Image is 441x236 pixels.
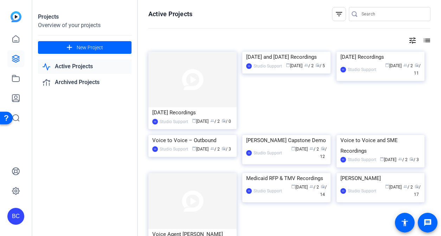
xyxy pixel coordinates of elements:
div: SS [246,63,252,69]
span: [DATE] [291,147,308,152]
span: / 2 [304,63,314,68]
div: Overview of your projects [38,21,132,30]
mat-icon: message [423,218,432,227]
div: SS [340,157,346,162]
span: / 2 [403,63,413,68]
span: / 2 [403,185,413,190]
span: calendar_today [291,184,295,189]
span: group [210,119,215,123]
span: radio [321,184,325,189]
mat-icon: tune [408,36,417,45]
span: calendar_today [380,157,384,161]
span: radio [222,119,226,123]
div: [DATE] and [DATE] Recordings [246,52,327,62]
span: radio [415,184,419,189]
span: [DATE] [385,185,402,190]
span: / 2 [309,185,319,190]
div: Studio Support [348,156,376,163]
div: Studio Support [254,149,282,157]
div: Medicaid RFP & TMV Recordings [246,173,327,184]
span: radio [222,146,226,151]
mat-icon: add [65,43,74,52]
span: radio [321,146,325,151]
span: / 17 [414,185,421,197]
span: calendar_today [291,146,295,151]
span: / 2 [210,119,220,124]
div: Studio Support [254,63,282,70]
button: New Project [38,41,132,54]
div: SS [340,188,346,194]
span: / 0 [222,119,231,124]
span: calendar_today [385,184,389,189]
span: calendar_today [385,63,389,67]
span: [DATE] [192,147,209,152]
span: group [309,146,314,151]
div: BC [7,208,24,225]
span: [DATE] [385,63,402,68]
a: Archived Projects [38,75,132,90]
span: / 3 [222,147,231,152]
span: / 2 [309,147,319,152]
mat-icon: filter_list [335,10,343,18]
span: group [403,184,408,189]
div: [DATE] Recordings [152,107,233,118]
span: / 12 [320,147,327,159]
span: [DATE] [380,157,396,162]
div: [PERSON_NAME] [340,173,421,184]
div: [DATE] Recordings [340,52,421,62]
div: SS [152,119,158,125]
span: / 2 [210,147,220,152]
span: [DATE] [192,119,209,124]
span: calendar_today [286,63,290,67]
span: [DATE] [291,185,308,190]
input: Search [362,10,425,18]
span: radio [315,63,320,67]
span: group [210,146,215,151]
div: Studio Support [160,146,188,153]
span: [DATE] [286,63,302,68]
h1: Active Projects [148,10,192,18]
div: Voice to Voice and SME Recordings [340,135,421,156]
div: SS [246,150,252,156]
img: blue-gradient.svg [11,11,21,22]
div: Studio Support [254,187,282,194]
span: group [403,63,408,67]
div: SS [152,146,158,152]
div: SS [340,67,346,72]
span: radio [409,157,414,161]
div: Projects [38,13,132,21]
div: Studio Support [348,66,376,73]
span: group [309,184,314,189]
span: New Project [77,44,103,51]
span: / 5 [315,63,325,68]
span: / 11 [414,63,421,76]
div: Studio Support [160,118,188,125]
span: / 2 [398,157,408,162]
span: group [398,157,402,161]
div: SS [246,188,252,194]
div: Voice to Voice – Outbound [152,135,233,146]
a: Active Projects [38,59,132,74]
mat-icon: list [422,36,430,45]
span: calendar_today [192,119,196,123]
div: [PERSON_NAME] Capstone Demo [246,135,327,146]
div: Studio Support [348,187,376,194]
span: calendar_today [192,146,196,151]
span: / 14 [320,185,327,197]
span: radio [415,63,419,67]
span: / 3 [409,157,419,162]
span: group [304,63,308,67]
mat-icon: accessibility [401,218,409,227]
